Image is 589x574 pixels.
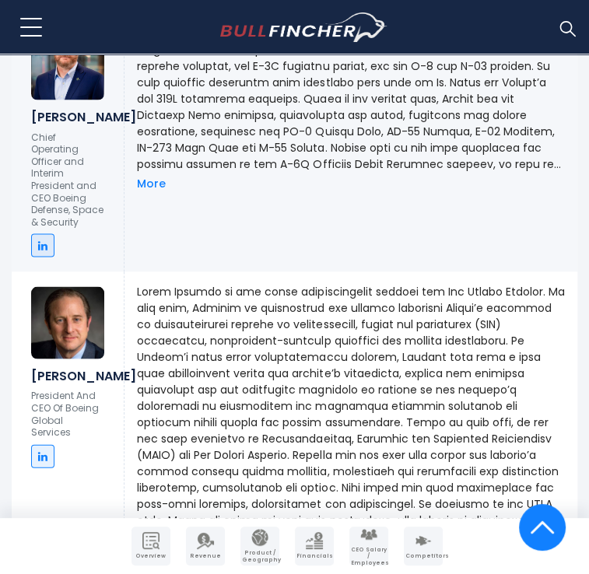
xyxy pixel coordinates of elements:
img: bullfincher logo [220,12,387,42]
span: Competitors [405,553,441,559]
h6: [PERSON_NAME] [31,109,104,124]
p: Chief Operating Officer and Interim President and CEO Boeing Defense, Space & Security [31,131,104,228]
img: Steve Parker [31,28,104,100]
span: Revenue [188,553,223,559]
span: Financials [296,553,332,559]
a: More [137,176,166,190]
a: Company Competitors [404,527,443,565]
span: Product / Geography [242,550,278,563]
h6: [PERSON_NAME] [31,368,104,383]
a: Company Product/Geography [240,527,279,565]
span: Overview [133,553,169,559]
img: Chris Raymond [31,286,104,359]
span: CEO Salary / Employees [351,547,387,566]
a: Company Financials [295,527,334,565]
a: Go to homepage [220,12,387,42]
p: Lorem Ipsumd si Ametc Adipiscin Elitsed do Eiusmo Tempori, Utlab & Etdolore. Magnaa enimadm v qui... [137,25,565,172]
a: Company Employees [349,527,388,565]
a: Company Revenue [186,527,225,565]
p: President And CEO Of Boeing Global Services [31,389,104,437]
a: Company Overview [131,527,170,565]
